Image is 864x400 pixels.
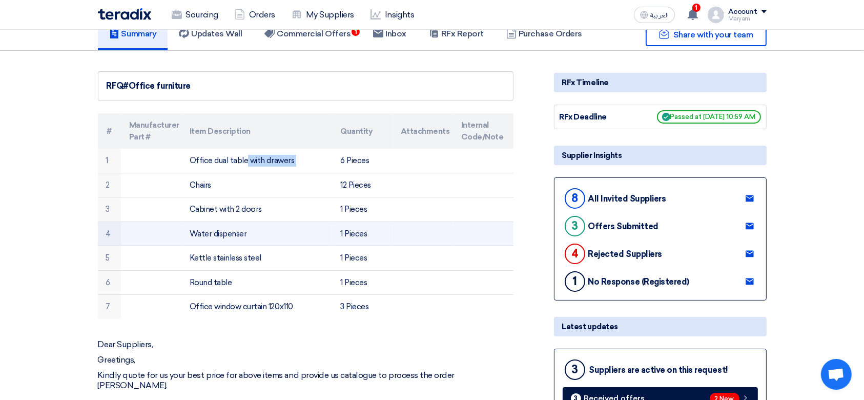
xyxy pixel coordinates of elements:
[98,339,513,350] p: Dear Suppliers,
[588,249,662,259] div: Rejected Suppliers
[393,113,453,149] th: Attachments
[332,149,393,173] td: 6 Pieces
[98,355,513,365] p: Greetings,
[692,4,701,12] span: 1
[168,17,253,50] a: Updates Wall
[565,188,585,209] div: 8
[163,4,227,26] a: Sourcing
[332,246,393,271] td: 1 Pieces
[554,73,767,92] div: RFx Timeline
[181,270,332,295] td: Round table
[362,4,422,26] a: Insights
[109,29,157,39] h5: Summary
[264,29,351,39] h5: Commercial Offers
[565,244,585,264] div: 4
[283,4,362,26] a: My Suppliers
[588,194,666,204] div: All Invited Suppliers
[728,8,757,16] div: Account
[332,113,393,149] th: Quantity
[98,222,121,246] td: 4
[554,317,767,336] div: Latest updates
[121,113,181,149] th: Manufacturer Part #
[657,110,761,124] span: Passed at [DATE] 10:59 AM
[98,270,121,295] td: 6
[181,295,332,319] td: Office window curtain 120x110
[708,7,724,23] img: profile_test.png
[373,29,406,39] h5: Inbox
[560,111,636,123] div: RFx Deadline
[227,4,283,26] a: Orders
[98,8,151,20] img: Teradix logo
[589,365,728,375] div: Suppliers are active on this request!
[429,29,484,39] h5: RFx Report
[332,173,393,197] td: 12 Pieces
[588,222,659,231] div: Offers Submitted
[650,12,669,19] span: العربية
[565,271,585,292] div: 1
[181,113,332,149] th: Item Description
[673,30,753,39] span: Share with your team
[565,359,585,380] div: 3
[588,277,689,287] div: No Response (Registered)
[98,246,121,271] td: 5
[332,270,393,295] td: 1 Pieces
[107,80,505,92] div: RFQ#Office furniture
[821,359,852,390] a: Open chat
[506,29,582,39] h5: Purchase Orders
[634,7,675,23] button: العربية
[565,216,585,236] div: 3
[179,29,242,39] h5: Updates Wall
[332,295,393,319] td: 3 Pieces
[453,113,513,149] th: Internal Code/Note
[98,113,121,149] th: #
[181,149,332,173] td: Office dual table with drawers
[418,17,495,50] a: RFx Report
[181,222,332,246] td: Water dispenser
[253,17,362,50] a: Commercial Offers1
[181,246,332,271] td: Kettle stainless steel
[362,17,418,50] a: Inbox
[181,173,332,197] td: Chairs
[98,370,513,391] p: Kindly quote for us your best price for above items and provide us catalogue to process the order...
[352,28,360,36] span: 1
[728,16,767,22] div: Maryam
[332,222,393,246] td: 1 Pieces
[495,17,593,50] a: Purchase Orders
[98,295,121,319] td: 7
[98,173,121,197] td: 2
[98,149,121,173] td: 1
[554,146,767,165] div: Supplier Insights
[181,197,332,222] td: Cabinet with 2 doors
[332,197,393,222] td: 1 Pieces
[98,197,121,222] td: 3
[98,17,168,50] a: Summary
